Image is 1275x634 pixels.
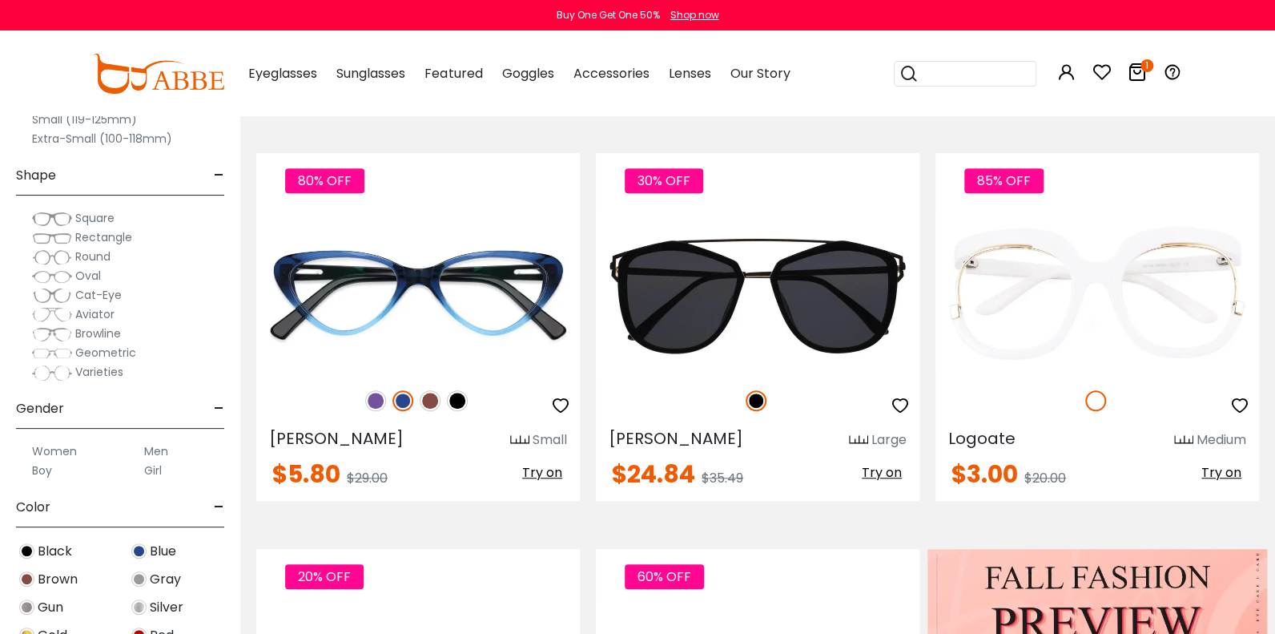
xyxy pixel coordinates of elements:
span: Shape [16,156,56,195]
span: - [214,488,224,527]
img: size ruler [1174,434,1193,446]
span: Try on [1201,463,1241,482]
img: size ruler [849,434,868,446]
img: Blue Hannah - Acetate ,Universal Bridge Fit [256,211,580,373]
span: Square [75,210,115,226]
span: Rectangle [75,229,132,245]
img: Varieties.png [32,365,72,382]
button: Try on [1197,462,1246,483]
img: size ruler [510,434,529,446]
span: Try on [862,463,902,482]
div: Buy One Get One 50% [557,8,660,22]
span: $20.00 [1024,469,1066,487]
span: - [214,156,224,195]
span: Black [38,542,72,561]
button: Try on [517,462,567,483]
img: Geometric.png [32,345,72,361]
img: White Logoate - Plastic ,Universal Bridge Fit [935,211,1259,373]
span: Our Story [730,64,790,83]
img: Browline.png [32,326,72,342]
img: Cat-Eye.png [32,288,72,304]
img: Blue [392,390,413,411]
span: Lenses [668,64,710,83]
img: Oval.png [32,269,72,285]
img: Gray [131,571,147,587]
span: Goggles [501,64,553,83]
span: Oval [75,268,101,284]
label: Boy [32,461,52,480]
img: Gun [19,600,34,615]
span: Eyeglasses [248,64,317,83]
span: Varieties [75,364,123,380]
img: Black Lydia - Combination,Metal,TR ,Universal Bridge Fit [596,211,919,373]
span: - [214,390,224,428]
img: White [1085,390,1106,411]
span: $29.00 [347,469,388,487]
div: Shop now [670,8,719,22]
button: Try on [857,462,907,483]
label: Girl [144,461,162,480]
span: Gun [38,598,63,617]
img: Round.png [32,249,72,265]
img: Black [19,543,34,559]
img: Silver [131,600,147,615]
span: 20% OFF [285,564,364,589]
span: Logoate [948,427,1016,450]
span: $3.00 [951,457,1018,491]
span: Aviator [75,306,115,322]
span: [PERSON_NAME] [609,427,743,450]
i: 1 [1140,59,1153,72]
span: 85% OFF [964,168,1044,193]
img: abbeglasses.com [93,54,224,94]
span: Gender [16,390,64,428]
span: $5.80 [272,457,340,491]
a: Shop now [662,8,719,22]
img: Brown [420,390,440,411]
span: [PERSON_NAME] [269,427,404,450]
label: Small (119-125mm) [32,110,137,129]
div: Large [871,430,907,450]
span: Color [16,488,50,527]
div: Medium [1197,430,1246,450]
label: Men [144,442,168,461]
span: Try on [522,463,562,482]
span: Gray [150,570,181,589]
span: Silver [150,598,183,617]
span: Geometric [75,345,136,361]
span: 80% OFF [285,168,364,193]
img: Square.png [32,211,72,227]
span: Accessories [573,64,649,83]
a: 1 [1128,66,1147,84]
img: Black [746,390,766,411]
img: Brown [19,571,34,587]
span: $35.49 [702,469,743,487]
span: Brown [38,570,78,589]
img: Purple [365,390,386,411]
span: Blue [150,542,176,561]
span: Cat-Eye [75,287,122,303]
span: 60% OFF [625,564,704,589]
div: Small [533,430,567,450]
span: 30% OFF [625,168,703,193]
span: Round [75,248,111,265]
span: Browline [75,325,121,341]
img: Rectangle.png [32,230,72,246]
label: Extra-Small (100-118mm) [32,129,172,148]
img: Aviator.png [32,307,72,323]
img: Blue [131,543,147,559]
span: Sunglasses [336,64,405,83]
span: $24.84 [612,457,695,491]
span: Featured [424,64,482,83]
img: Black [447,390,468,411]
label: Women [32,442,77,461]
